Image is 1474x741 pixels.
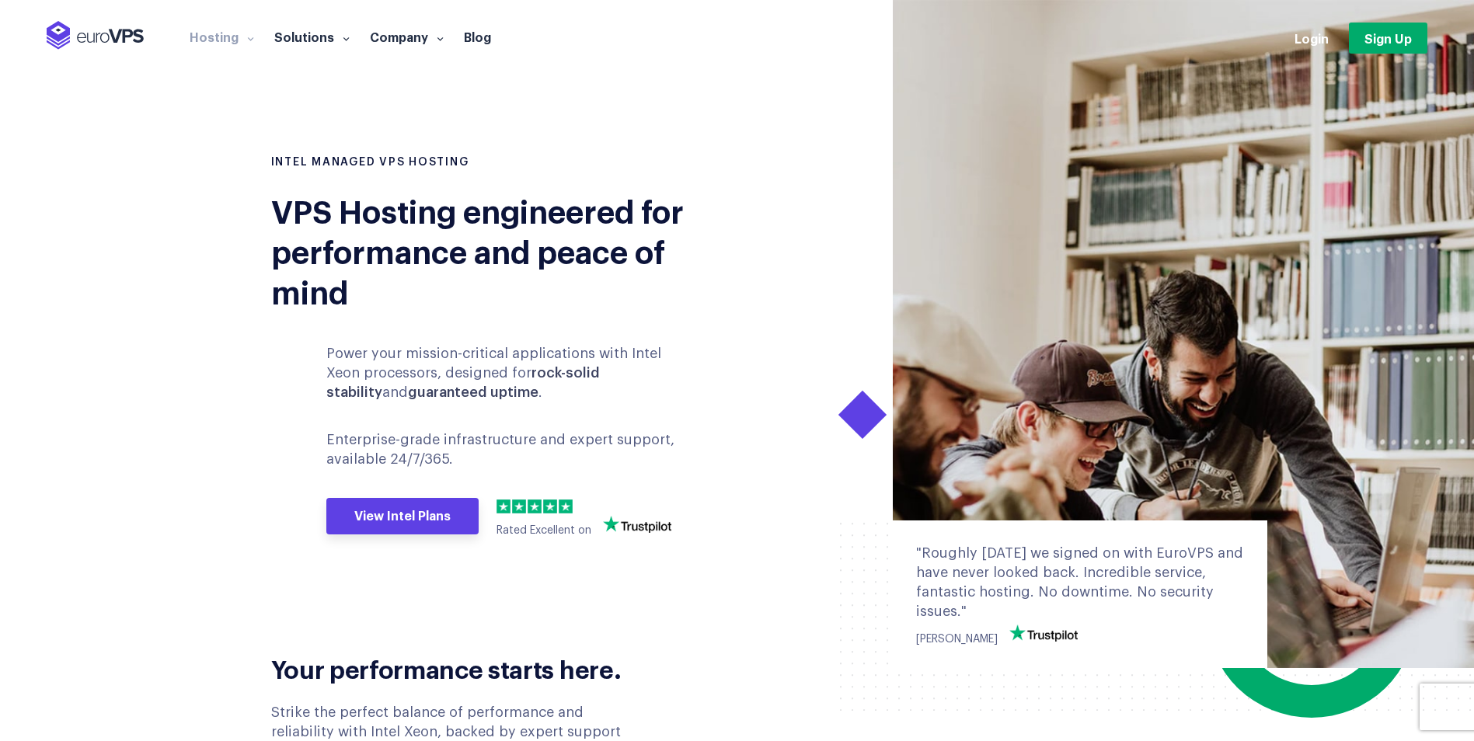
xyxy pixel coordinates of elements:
[408,385,538,399] b: guaranteed uptime
[264,29,360,44] a: Solutions
[916,634,998,645] span: [PERSON_NAME]
[326,366,600,399] b: rock-solid stability
[543,499,557,513] img: 4
[326,430,695,469] p: Enterprise-grade infrastructure and expert support, available 24/7/365.
[528,499,542,513] img: 3
[916,544,1244,622] div: "Roughly [DATE] we signed on with EuroVPS and have never looked back. Incredible service, fantast...
[1295,30,1329,47] a: Login
[271,190,726,311] div: VPS Hosting engineered for performance and peace of mind
[512,499,526,513] img: 2
[454,29,501,44] a: Blog
[497,499,510,513] img: 1
[559,499,573,513] img: 5
[271,652,646,684] h2: Your performance starts here.
[179,29,264,44] a: Hosting
[271,155,726,171] h1: INTEL MANAGED VPS HOSTING
[47,21,144,50] img: EuroVPS
[326,498,479,535] a: View Intel Plans
[360,29,454,44] a: Company
[1349,23,1427,54] a: Sign Up
[497,525,591,536] span: Rated Excellent on
[326,344,695,403] p: Power your mission-critical applications with Intel Xeon processors, designed for and .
